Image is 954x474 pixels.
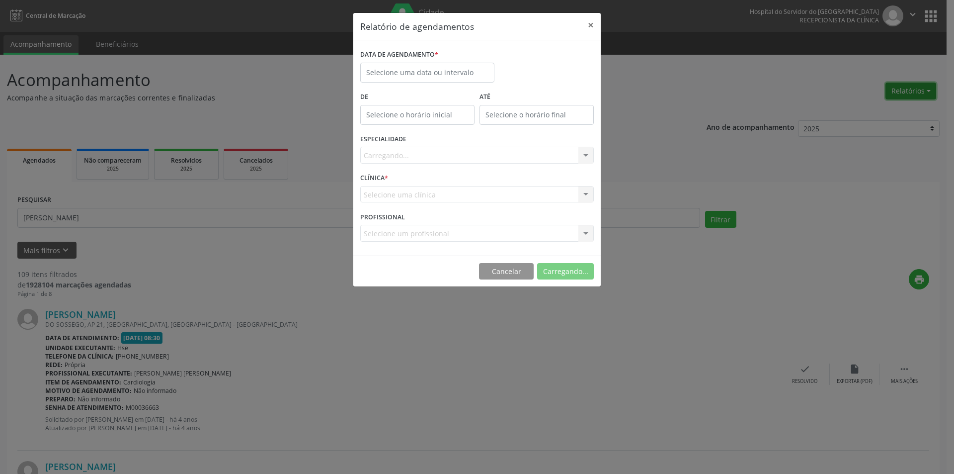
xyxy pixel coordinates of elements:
[581,13,601,37] button: Close
[360,105,475,125] input: Selecione o horário inicial
[360,209,405,225] label: PROFISSIONAL
[479,105,594,125] input: Selecione o horário final
[360,132,406,147] label: ESPECIALIDADE
[479,90,594,105] label: ATÉ
[537,263,594,280] button: Carregando...
[360,20,474,33] h5: Relatório de agendamentos
[360,171,388,186] label: CLÍNICA
[479,263,534,280] button: Cancelar
[360,63,494,83] input: Selecione uma data ou intervalo
[360,47,438,63] label: DATA DE AGENDAMENTO
[360,90,475,105] label: De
